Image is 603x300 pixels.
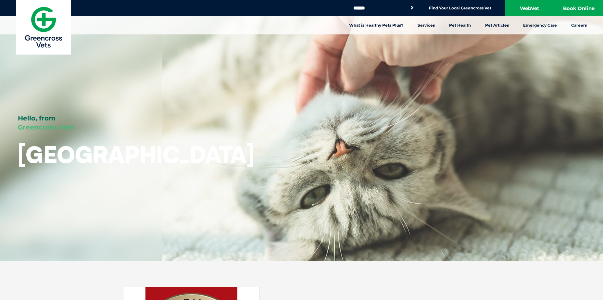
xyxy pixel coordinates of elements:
[342,16,410,34] a: What is Healthy Pets Plus?
[409,5,415,11] button: Search
[18,123,74,131] span: Greencross Vets
[18,114,56,122] span: Hello, from
[516,16,564,34] a: Emergency Care
[429,6,491,11] a: Find Your Local Greencross Vet
[410,16,442,34] a: Services
[18,142,254,167] h1: [GEOGRAPHIC_DATA]
[442,16,478,34] a: Pet Health
[478,16,516,34] a: Pet Articles
[564,16,594,34] a: Careers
